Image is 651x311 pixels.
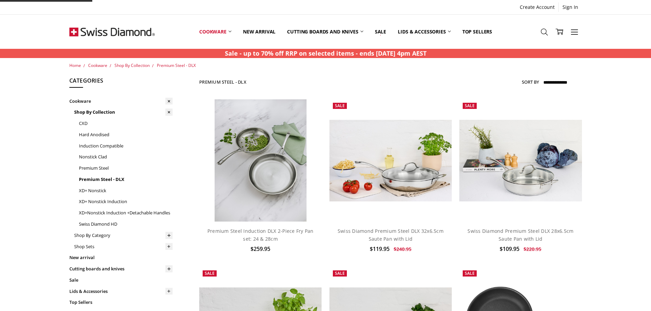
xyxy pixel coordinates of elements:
a: Top Sellers [457,16,498,47]
a: Cookware [69,96,173,107]
label: Sort By [522,76,539,87]
span: Sale [205,270,215,276]
a: Sale [69,274,173,286]
span: $220.95 [524,246,541,252]
a: XD+ Nonstick Induction [79,196,173,207]
span: $259.95 [250,245,270,253]
img: Premium steel DLX 2pc fry pan set (28 and 24cm) life style shot [215,99,307,222]
h5: Categories [69,76,173,88]
a: Shop Sets [74,241,173,252]
a: Premium Steel - DLX [79,174,173,185]
a: XD+Nonstick Induction +Detachable Handles [79,207,173,218]
a: Hard Anodised [79,129,173,140]
a: Home [69,62,81,68]
a: Shop By Collection [74,107,173,118]
a: XD+ Nonstick [79,185,173,196]
span: Sale [465,270,475,276]
a: Cutting boards and knives [69,263,173,274]
a: Swiss Diamond Premium Steel DLX 32x6.5cm Saute Pan with Lid [338,228,444,242]
a: Swiss Diamond HD [79,218,173,230]
span: $240.95 [394,246,411,252]
span: Sale [465,103,475,109]
a: Induction Compatible [79,140,173,152]
h1: Premium Steel - DLX [199,79,246,85]
img: Swiss Diamond Premium Steel DLX 32x6.5cm Saute Pan with Lid [329,120,452,201]
a: Top Sellers [69,297,173,308]
img: Swiss Diamond Premium Steel DLX 28x6.5cm Saute Pan with Lid [459,120,582,201]
a: Lids & Accessories [69,286,173,297]
a: Swiss Diamond Premium Steel DLX 28x6.5cm Saute Pan with Lid [459,99,582,222]
a: Premium steel DLX 2pc fry pan set (28 and 24cm) life style shot [199,99,322,222]
a: Cookware [88,62,107,68]
a: Create Account [516,2,558,12]
a: Swiss Diamond Premium Steel DLX 28x6.5cm Saute Pan with Lid [467,228,573,242]
a: Cutting boards and knives [281,16,369,47]
img: Free Shipping On Every Order [69,15,155,49]
a: Premium Steel Induction DLX 2-Piece Fry Pan set: 24 & 28cm [207,228,314,242]
a: New arrival [237,16,281,47]
span: Sale [335,103,345,109]
a: Shop By Collection [114,62,150,68]
a: Swiss Diamond Premium Steel DLX 32x6.5cm Saute Pan with Lid [329,99,452,222]
a: Lids & Accessories [392,16,456,47]
a: Premium Steel - DLX [157,62,196,68]
a: New arrival [69,252,173,263]
strong: Sale - up to 70% off RRP on selected items - ends [DATE] 4pm AEST [225,49,426,57]
span: $119.95 [370,245,390,253]
a: Sale [369,16,392,47]
a: Premium Steel [79,162,173,174]
a: CXD [79,118,173,129]
a: Shop By Category [74,230,173,241]
span: Sale [335,270,345,276]
a: Nonstick Clad [79,151,173,162]
span: $109.95 [500,245,519,253]
a: Sign In [559,2,582,12]
a: Cookware [193,16,237,47]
